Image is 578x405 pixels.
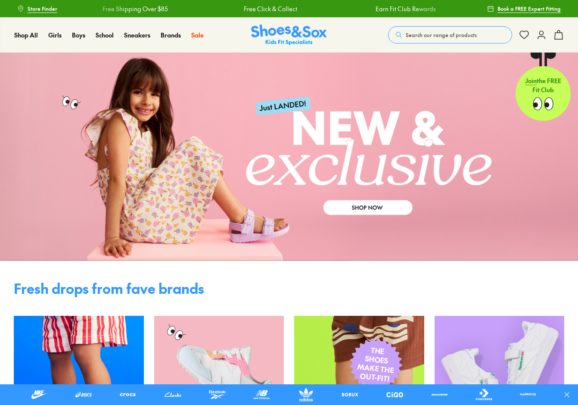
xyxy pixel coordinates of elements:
[124,31,150,39] span: Sneakers
[406,31,477,39] span: Search our range of products
[497,5,561,12] span: Book a FREE Expert Fitting
[72,31,85,40] a: Boys
[14,31,38,40] a: Shop All
[124,31,150,40] a: Sneakers
[251,25,327,46] a: Shoes & Sox
[525,76,537,85] span: Join
[161,31,181,40] a: Brands
[388,26,512,44] button: Search our range of products
[17,1,57,16] a: Store Finder
[375,4,435,13] a: Earn Fit Club Rewards
[251,25,327,46] img: SNS_Logo_Responsive.svg
[102,4,167,13] a: Free Shipping Over $85
[28,5,57,12] span: Store Finder
[48,31,62,40] a: Girls
[191,31,204,40] a: Sale
[72,31,85,39] span: Boys
[14,31,38,39] span: Shop All
[48,31,62,39] span: Girls
[243,4,296,13] a: Free Click & Collect
[96,31,114,39] span: School
[356,344,396,383] span: THE SHOES MAKE THE OUT-FIT!
[161,31,181,39] span: Brands
[191,31,204,39] span: Sale
[96,31,114,40] a: School
[487,1,561,16] a: Book a FREE Expert Fitting
[516,69,571,101] p: the FREE Fit Club
[516,52,571,121] a: Jointhe FREE Fit Club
